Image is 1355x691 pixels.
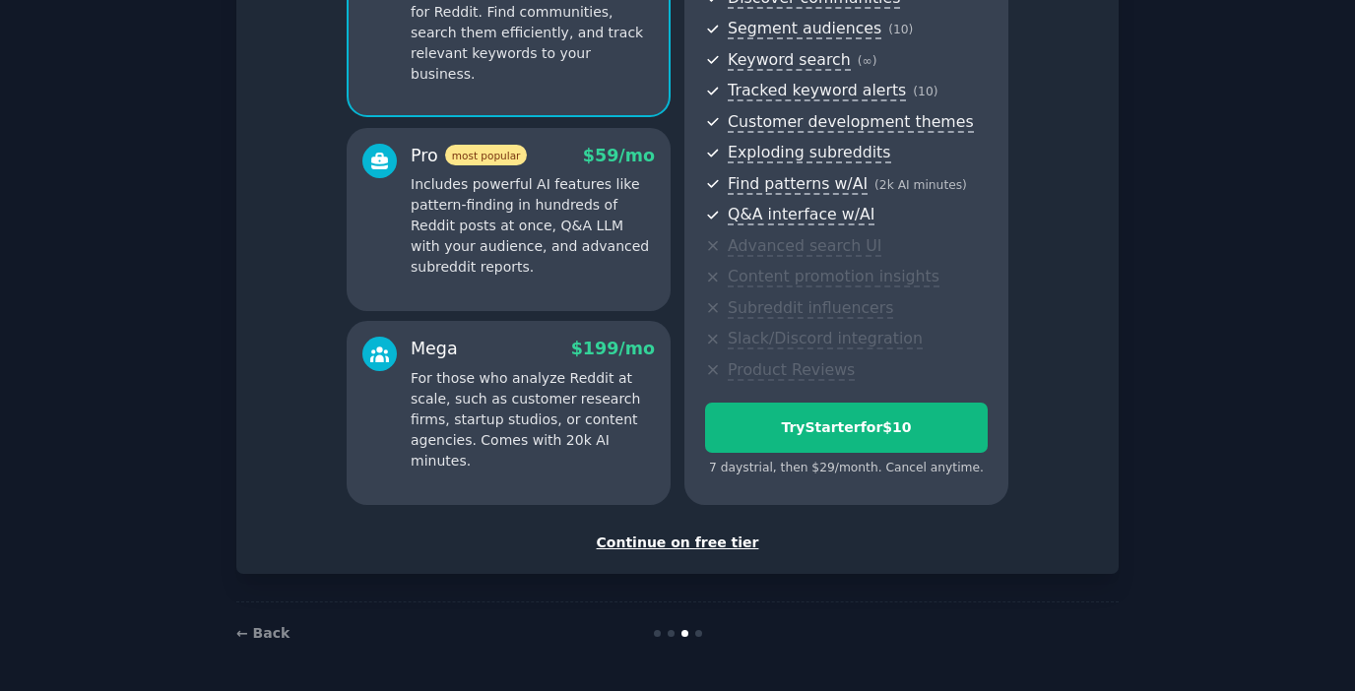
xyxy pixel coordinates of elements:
[728,329,923,349] span: Slack/Discord integration
[236,625,290,641] a: ← Back
[257,533,1098,553] div: Continue on free tier
[728,298,893,319] span: Subreddit influencers
[411,174,655,278] p: Includes powerful AI features like pattern-finding in hundreds of Reddit posts at once, Q&A LLM w...
[728,19,881,39] span: Segment audiences
[728,50,851,71] span: Keyword search
[411,144,527,168] div: Pro
[728,360,855,381] span: Product Reviews
[705,460,988,477] div: 7 days trial, then $ 29 /month . Cancel anytime.
[728,81,906,101] span: Tracked keyword alerts
[728,267,939,287] span: Content promotion insights
[571,339,655,358] span: $ 199 /mo
[411,368,655,471] p: For those who analyze Reddit at scale, such as customer research firms, startup studios, or conte...
[728,174,868,195] span: Find patterns w/AI
[874,178,967,192] span: ( 2k AI minutes )
[913,85,937,98] span: ( 10 )
[411,337,458,361] div: Mega
[583,146,655,165] span: $ 59 /mo
[728,143,890,163] span: Exploding subreddits
[728,205,874,225] span: Q&A interface w/AI
[445,145,528,165] span: most popular
[705,403,988,453] button: TryStarterfor$10
[706,417,987,438] div: Try Starter for $10
[728,112,974,133] span: Customer development themes
[858,54,877,68] span: ( ∞ )
[728,236,881,257] span: Advanced search UI
[888,23,913,36] span: ( 10 )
